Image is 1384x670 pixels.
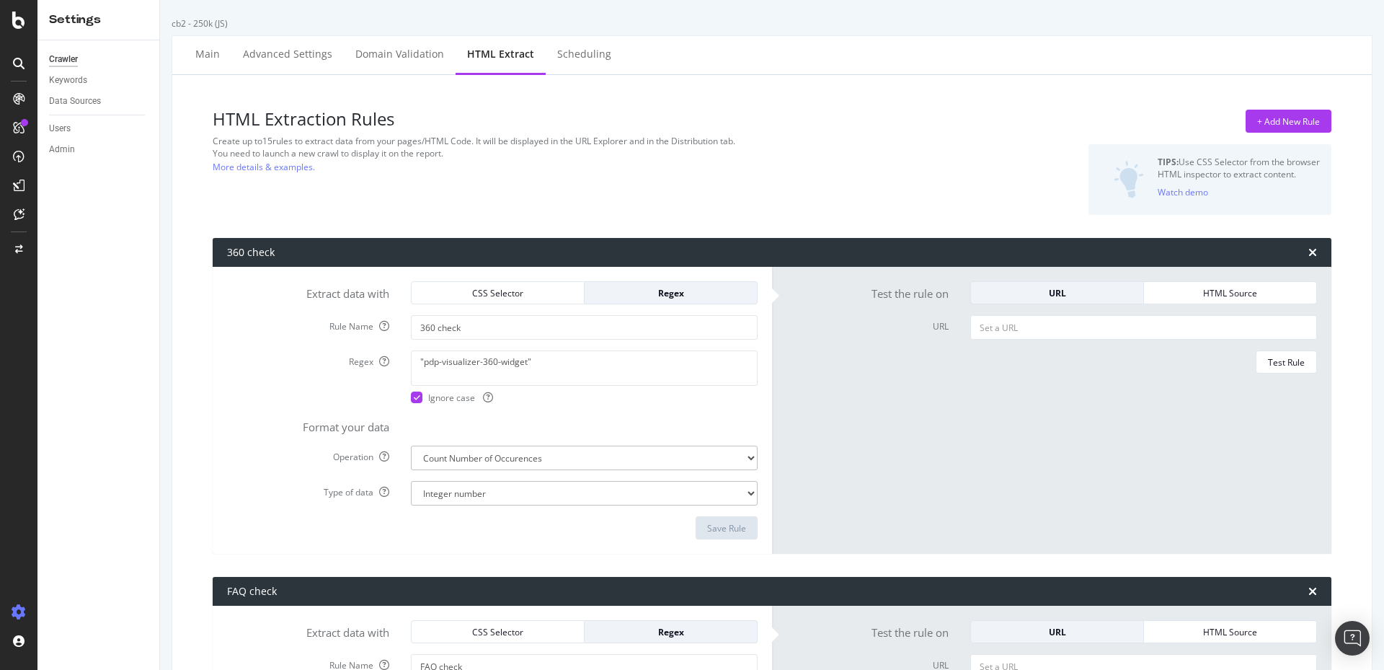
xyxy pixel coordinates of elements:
[1158,186,1208,198] div: Watch demo
[411,620,585,643] button: CSS Selector
[216,351,400,368] label: Regex
[213,147,951,159] div: You need to launch a new crawl to display it on the report.
[216,446,400,463] label: Operation
[49,121,71,136] div: Users
[776,620,959,640] label: Test the rule on
[172,17,1372,30] div: cb2 - 250k (JS)
[411,351,758,385] textarea: "pdp-visualizer-360-widget"
[1114,161,1144,198] img: DZQOUYU0WpgAAAAASUVORK5CYII=
[49,142,149,157] a: Admin
[970,620,1144,643] button: URL
[696,516,758,539] button: Save Rule
[49,121,149,136] a: Users
[1144,281,1317,304] button: HTML Source
[585,281,758,304] button: Regex
[49,73,87,88] div: Keywords
[1308,247,1317,258] div: times
[1257,115,1320,128] div: + Add New Rule
[423,626,572,638] div: CSS Selector
[776,281,959,301] label: Test the rule on
[1308,586,1317,597] div: times
[428,392,493,404] span: Ignore case
[355,47,444,61] div: Domain Validation
[216,415,400,435] label: Format your data
[1144,620,1317,643] button: HTML Source
[1335,621,1370,656] div: Open Intercom Messenger
[1246,110,1331,133] button: + Add New Rule
[49,52,149,67] a: Crawler
[49,94,101,109] div: Data Sources
[1158,168,1320,180] div: HTML inspector to extract content.
[243,47,332,61] div: Advanced Settings
[49,142,75,157] div: Admin
[970,315,1317,340] input: Set a URL
[423,287,572,299] div: CSS Selector
[776,315,959,332] label: URL
[596,287,745,299] div: Regex
[49,12,148,28] div: Settings
[227,584,277,599] div: FAQ check
[195,47,220,61] div: Main
[1158,180,1208,203] button: Watch demo
[216,315,400,332] label: Rule Name
[982,626,1132,638] div: URL
[1268,356,1305,369] div: Test Rule
[213,110,951,128] h3: HTML Extraction Rules
[596,626,745,638] div: Regex
[216,281,400,301] label: Extract data with
[216,620,400,640] label: Extract data with
[1158,156,1179,168] strong: TIPS:
[49,73,149,88] a: Keywords
[585,620,758,643] button: Regex
[970,281,1144,304] button: URL
[213,159,315,175] a: More details & examples.
[49,94,149,109] a: Data Sources
[1155,287,1305,299] div: HTML Source
[411,281,585,304] button: CSS Selector
[707,522,746,534] div: Save Rule
[49,52,78,67] div: Crawler
[467,47,534,61] div: HTML Extract
[982,287,1132,299] div: URL
[213,135,951,147] div: Create up to 15 rules to extract data from your pages/HTML Code. It will be displayed in the URL ...
[216,481,400,498] label: Type of data
[411,315,758,340] input: Provide a name
[557,47,611,61] div: Scheduling
[1155,626,1305,638] div: HTML Source
[1256,351,1317,374] button: Test Rule
[1158,156,1320,168] div: Use CSS Selector from the browser
[227,245,275,260] div: 360 check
